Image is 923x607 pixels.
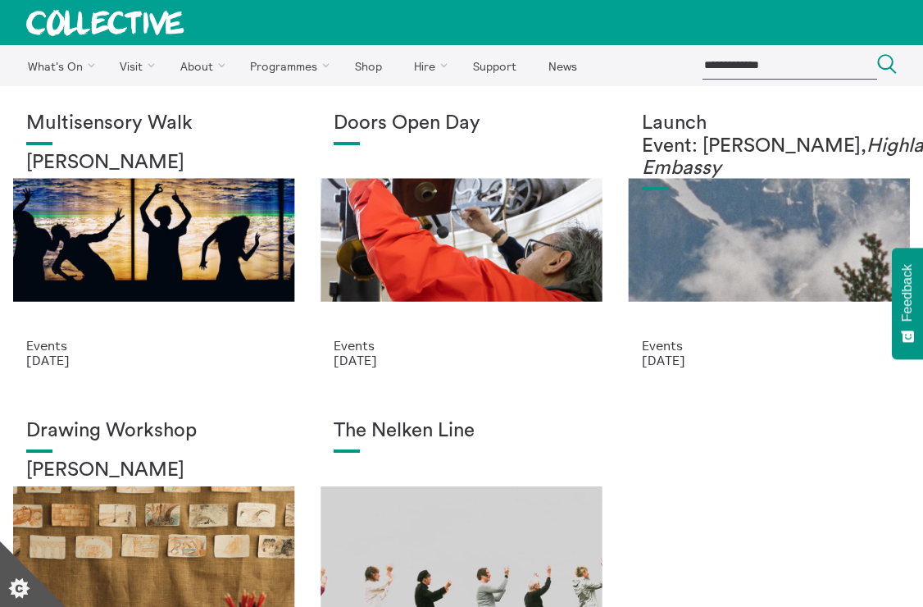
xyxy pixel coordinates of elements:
a: What's On [13,45,102,86]
p: Events [642,338,897,353]
a: Hire [400,45,456,86]
h1: Drawing Workshop [26,420,281,443]
button: Feedback - Show survey [892,248,923,359]
p: [DATE] [26,353,281,367]
p: Events [26,338,281,353]
a: Sally Jubb Doors Open Day Events [DATE] [307,86,615,394]
a: Support [458,45,530,86]
h1: Doors Open Day [334,112,589,135]
h1: The Nelken Line [334,420,589,443]
h2: [PERSON_NAME] [26,152,281,175]
h1: Multisensory Walk [26,112,281,135]
a: Shop [340,45,396,86]
a: News [534,45,591,86]
a: About [166,45,233,86]
a: Visit [106,45,163,86]
h1: Launch Event: [PERSON_NAME], [642,112,897,180]
a: Programmes [236,45,338,86]
h2: [PERSON_NAME] [26,459,281,482]
p: Events [334,338,589,353]
a: Solar wheels 17 Launch Event: [PERSON_NAME],Highland Embassy Events [DATE] [616,86,923,394]
p: [DATE] [642,353,897,367]
p: [DATE] [334,353,589,367]
span: Feedback [900,264,915,322]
